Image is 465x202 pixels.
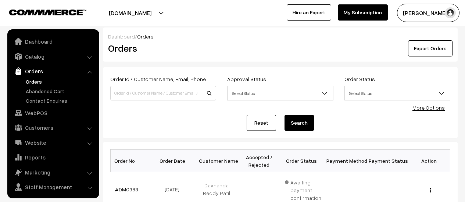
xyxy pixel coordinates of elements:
span: Select Status [345,87,450,100]
button: Search [285,115,314,131]
th: Payment Method [323,150,365,172]
th: Action [408,150,450,172]
a: Abandoned Cart [24,87,97,95]
label: Approval Status [227,75,266,83]
th: Accepted / Rejected [238,150,280,172]
button: [DOMAIN_NAME] [83,4,177,22]
a: Dashboard [9,35,97,48]
input: Order Id / Customer Name / Customer Email / Customer Phone [110,86,216,100]
a: Reset [247,115,276,131]
a: WebPOS [9,106,97,120]
a: Staff Management [9,180,97,194]
button: [PERSON_NAME] [397,4,459,22]
a: Dashboard [108,33,135,40]
th: Order No [111,150,153,172]
label: Order Status [344,75,375,83]
a: Website [9,136,97,149]
th: Order Status [280,150,323,172]
img: user [445,7,456,18]
img: COMMMERCE [9,10,86,15]
a: Orders [9,65,97,78]
th: Payment Status [365,150,408,172]
a: Reports [9,151,97,164]
div: / [108,33,453,40]
a: Orders [24,78,97,85]
span: Select Status [227,86,333,100]
a: Marketing [9,166,97,179]
span: Select Status [344,86,450,100]
a: #DM0983 [115,186,138,192]
a: More Options [412,104,445,111]
a: Customers [9,121,97,134]
th: Customer Name [196,150,238,172]
a: Hire an Expert [287,4,331,21]
img: Menu [430,188,431,192]
a: Contact Enquires [24,97,97,104]
span: Orders [137,33,154,40]
span: Select Status [228,87,333,100]
h2: Orders [108,43,215,54]
label: Order Id / Customer Name, Email, Phone [110,75,206,83]
a: Catalog [9,50,97,63]
a: COMMMERCE [9,7,74,16]
button: Export Orders [408,40,453,56]
a: My Subscription [338,4,388,21]
span: Awaiting payment confirmation [285,177,322,202]
th: Order Date [153,150,196,172]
